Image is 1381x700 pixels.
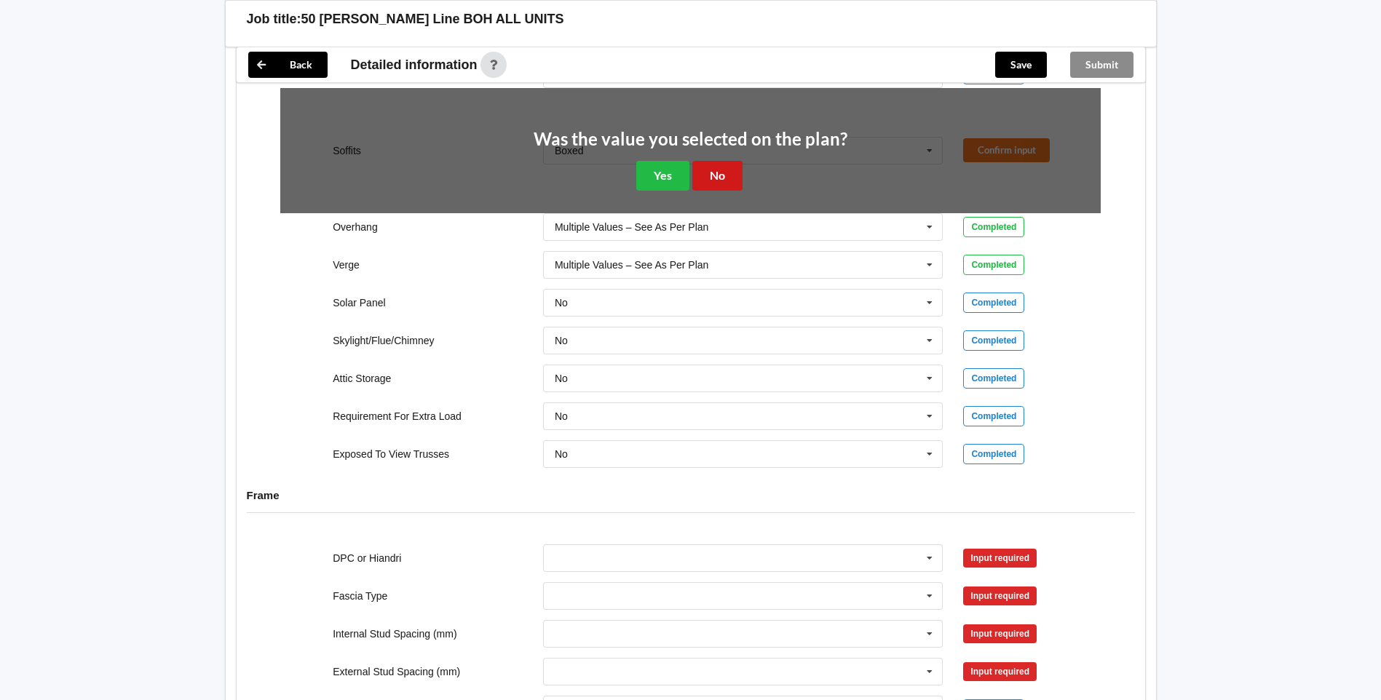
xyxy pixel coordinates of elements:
div: Input required [963,662,1037,681]
div: No [555,373,568,383]
div: Completed [963,330,1024,351]
div: Input required [963,549,1037,568]
div: Completed [963,444,1024,464]
button: Save [995,52,1047,78]
div: No [555,411,568,421]
label: Exposed To View Trusses [333,448,449,460]
div: Input required [963,624,1037,643]
button: Yes [636,161,689,191]
div: No [555,449,568,459]
label: Fascia Type [333,590,387,602]
label: Requirement For Extra Load [333,410,462,422]
label: Skylight/Flue/Chimney [333,335,434,346]
button: Back [248,52,328,78]
button: No [692,161,743,191]
label: External Stud Spacing (mm) [333,666,460,677]
div: No [555,298,568,308]
label: Attic Storage [333,373,391,384]
div: Multiple Values – See As Per Plan [555,222,708,232]
div: Input required [963,586,1037,605]
h3: Job title: [247,11,301,28]
div: Multiple Values – See As Per Plan [555,260,708,270]
label: Verge [333,259,360,271]
div: Completed [963,293,1024,313]
span: Detailed information [351,58,478,71]
label: Internal Stud Spacing (mm) [333,628,456,640]
h4: Frame [247,488,1135,502]
h3: 50 [PERSON_NAME] Line BOH ALL UNITS [301,11,564,28]
label: DPC or Hiandri [333,552,401,564]
div: Completed [963,406,1024,426]
label: Solar Panel [333,297,385,309]
h2: Was the value you selected on the plan? [534,128,847,151]
div: Completed [963,255,1024,275]
label: Overhang [333,221,377,233]
div: No [555,335,568,346]
div: Completed [963,217,1024,237]
div: Completed [963,368,1024,389]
